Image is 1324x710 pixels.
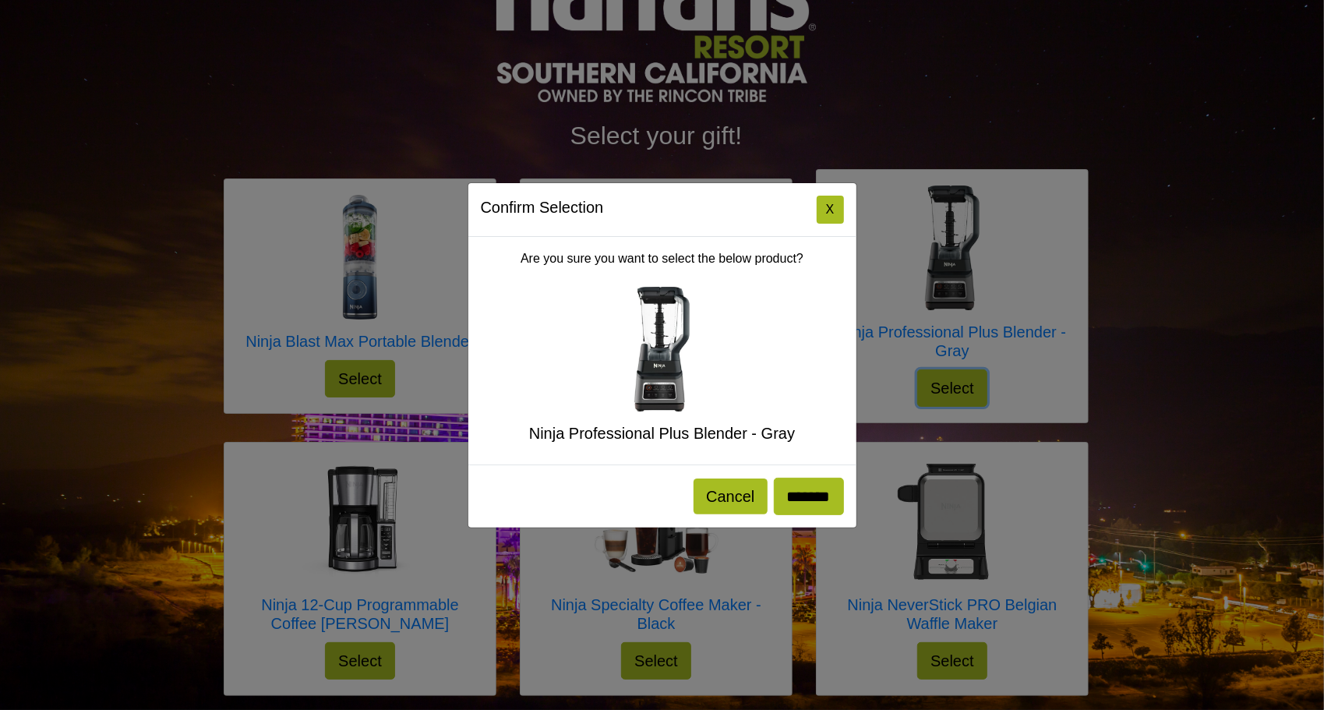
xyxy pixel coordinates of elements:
button: Close [817,196,844,224]
button: Cancel [694,479,767,514]
div: Are you sure you want to select the below product? [468,237,856,465]
h5: Ninja Professional Plus Blender - Gray [481,424,844,443]
h5: Confirm Selection [481,196,604,219]
img: Ninja Professional Plus Blender - Gray [600,287,725,412]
